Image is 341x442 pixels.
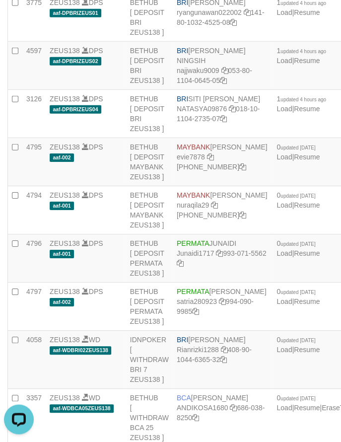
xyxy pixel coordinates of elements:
[50,57,101,66] span: aaf-DPBRIZEUS02
[230,18,237,26] a: Copy 141801032452508 to clipboard
[173,138,273,186] td: [PERSON_NAME] [PHONE_NUMBER]
[276,346,292,354] a: Load
[177,336,188,344] span: BRI
[173,42,273,90] td: [PERSON_NAME] NINGSIH 053-80-1104-0645-05
[276,143,315,151] span: 0
[177,153,205,161] a: evie7878
[177,239,209,247] span: PERMATA
[126,42,173,90] td: BETHUB [ DEPOSIT BRI ZEUS138 ]
[22,234,46,283] td: 4796
[46,90,126,138] td: DPS
[220,346,227,354] a: Copy Rianrizki1288 to clipboard
[239,163,246,171] a: Copy 8004940100 to clipboard
[22,186,46,234] td: 4794
[294,297,320,305] a: Resume
[50,394,80,402] a: ZEUS138
[126,331,173,389] td: IDNPOKER [ WITHDRAW BRI 7 ZEUS138 ]
[50,239,80,247] a: ZEUS138
[50,9,101,17] span: aaf-DPBRIZEUS01
[50,191,80,199] a: ZEUS138
[46,234,126,283] td: DPS
[46,331,126,389] td: WD
[126,234,173,283] td: BETHUB [ DEPOSIT PERMATA ZEUS138 ]
[280,145,315,150] span: updated [DATE]
[276,8,292,16] a: Load
[46,42,126,90] td: DPS
[280,49,326,54] span: updated 4 hours ago
[173,283,273,331] td: [PERSON_NAME] 994-090-9985
[177,297,217,305] a: satria280923
[276,143,320,161] span: |
[276,288,320,305] span: |
[276,336,315,344] span: 0
[216,249,223,257] a: Copy Junaidi1717 to clipboard
[126,90,173,138] td: BETHUB [ DEPOSIT BRI ZEUS138 ]
[220,356,227,364] a: Copy 408901044636532 to clipboard
[294,105,320,113] a: Resume
[177,95,188,103] span: BRI
[192,307,199,315] a: Copy 9940909985 to clipboard
[294,404,320,412] a: Resume
[50,47,80,55] a: ZEUS138
[50,404,114,413] span: aaf-WDBCA05ZEUS138
[50,336,80,344] a: ZEUS138
[230,404,237,412] a: Copy ANDIKOSA1680 to clipboard
[177,8,242,16] a: ryangunawan022002
[177,201,209,209] a: nuraqila29
[126,283,173,331] td: BETHUB [ DEPOSIT PERMATA ZEUS138 ]
[294,346,320,354] a: Resume
[177,288,209,295] span: PERMATA
[294,8,320,16] a: Resume
[219,297,226,305] a: Copy satria280923 to clipboard
[280,290,315,295] span: updated [DATE]
[177,47,188,55] span: BRI
[50,298,74,306] span: aaf-002
[126,186,173,234] td: BETHUB [ DEPOSIT MAYBANK ZEUS138 ]
[192,414,199,422] a: Copy 6860388250 to clipboard
[177,259,184,267] a: Copy 9930715562 to clipboard
[276,249,292,257] a: Load
[46,186,126,234] td: DPS
[22,42,46,90] td: 4597
[280,241,315,247] span: updated [DATE]
[276,394,315,402] span: 0
[276,95,326,113] span: |
[22,331,46,389] td: 4058
[229,105,236,113] a: Copy NATASYA09876 to clipboard
[173,186,273,234] td: [PERSON_NAME] [PHONE_NUMBER]
[4,4,34,34] button: Open LiveChat chat widget
[177,67,219,74] a: najjwaku9009
[50,95,80,103] a: ZEUS138
[22,90,46,138] td: 3126
[50,202,74,210] span: aaf-001
[239,211,246,219] a: Copy 8743968600 to clipboard
[206,153,213,161] a: Copy evie7878 to clipboard
[177,191,210,199] span: MAYBANK
[220,115,227,123] a: Copy 018101104273507 to clipboard
[276,404,292,412] a: Load
[276,95,326,103] span: 1
[173,234,273,283] td: JUNAIDI 993-071-5562
[276,336,320,354] span: |
[50,288,80,295] a: ZEUS138
[294,153,320,161] a: Resume
[50,153,74,162] span: aaf-002
[276,191,320,209] span: |
[276,57,292,65] a: Load
[280,97,326,102] span: updated 4 hours ago
[276,47,326,55] span: 1
[46,138,126,186] td: DPS
[50,346,111,355] span: aaf-WDBRI02ZEUS138
[126,138,173,186] td: BETHUB [ DEPOSIT MAYBANK ZEUS138 ]
[294,249,320,257] a: Resume
[276,191,315,199] span: 0
[276,105,292,113] a: Load
[177,394,191,402] span: BCA
[294,57,320,65] a: Resume
[46,283,126,331] td: DPS
[173,90,273,138] td: SITI [PERSON_NAME] 018-10-1104-2735-07
[276,239,315,247] span: 0
[50,143,80,151] a: ZEUS138
[221,67,228,74] a: Copy najjwaku9009 to clipboard
[276,201,292,209] a: Load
